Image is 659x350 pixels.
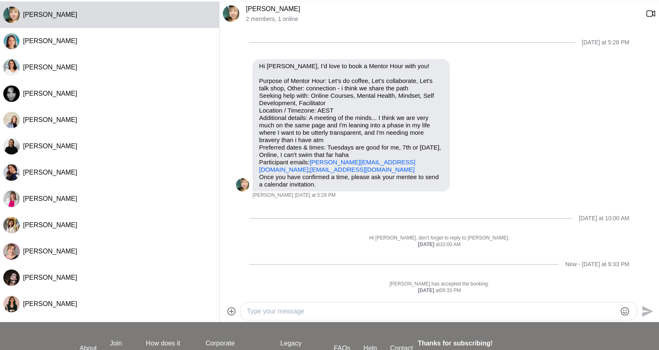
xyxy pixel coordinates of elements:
[23,274,77,281] span: [PERSON_NAME]
[247,306,616,316] textarea: Type your message
[236,178,249,191] img: D
[3,138,20,154] div: Cara Gleeson
[3,7,20,23] img: D
[236,178,249,191] div: Deb Ashton
[418,288,435,293] strong: [DATE]
[3,191,20,207] div: Vanessa Victor
[23,221,77,228] span: [PERSON_NAME]
[637,302,656,320] button: Send
[23,169,77,176] span: [PERSON_NAME]
[259,159,415,173] a: [PERSON_NAME][EMAIL_ADDRESS][DOMAIN_NAME]
[23,195,77,202] span: [PERSON_NAME]
[23,11,77,18] span: [PERSON_NAME]
[23,64,77,71] span: [PERSON_NAME]
[3,296,20,312] div: Mariana Queiroz
[223,5,239,22] img: D
[3,164,20,181] img: R
[418,242,436,247] strong: [DATE]
[236,281,643,288] p: [PERSON_NAME] has accepted the booking.
[23,90,77,97] span: [PERSON_NAME]
[236,288,643,294] div: at 09:33 PM
[3,33,20,49] img: L
[23,143,77,150] span: [PERSON_NAME]
[310,166,415,173] a: [EMAIL_ADDRESS][DOMAIN_NAME]
[418,338,574,348] h4: Thanks for subscribing!
[579,215,629,222] div: [DATE] at 10:00 AM
[3,85,20,102] img: D
[3,217,20,233] div: Gladys Wong
[3,191,20,207] img: V
[582,39,629,46] div: [DATE] at 5:28 PM
[3,59,20,76] div: Tarisha Tourok
[246,16,639,23] p: 2 members , 1 online
[259,173,443,188] p: Once you have confirmed a time, please ask your mentee to send a calendar invitation.
[236,235,643,242] p: Hi [PERSON_NAME], don't forget to reply to [PERSON_NAME].
[3,164,20,181] div: Richa Joshi
[23,248,77,255] span: [PERSON_NAME]
[3,138,20,154] img: C
[3,217,20,233] img: G
[246,5,300,12] a: [PERSON_NAME]
[259,62,443,70] p: Hi [PERSON_NAME], I'd love to book a Mentor Hour with you!
[3,59,20,76] img: T
[295,192,335,199] time: 2025-10-01T04:28:04.913Z
[3,269,20,286] div: Casey Aubin
[236,242,643,248] div: at 10:00 AM
[565,261,629,268] div: New - [DATE] at 9:33 PM
[23,300,77,307] span: [PERSON_NAME]
[3,7,20,23] div: Deb Ashton
[23,116,77,123] span: [PERSON_NAME]
[3,243,20,260] img: R
[3,296,20,312] img: M
[3,85,20,102] div: Donna English
[3,269,20,286] img: C
[3,33,20,49] div: Lily Rudolph
[259,77,443,173] p: Purpose of Mentor Hour: Let's do coffee, Let's collaborate, Let's talk shop, Other: connection - ...
[223,5,239,22] div: Deb Ashton
[3,112,20,128] img: S
[3,112,20,128] div: Sarah Howell
[23,37,77,44] span: [PERSON_NAME]
[620,306,630,316] button: Emoji picker
[252,192,293,199] span: [PERSON_NAME]
[3,243,20,260] div: Ruth Slade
